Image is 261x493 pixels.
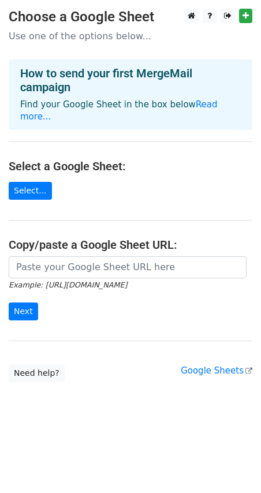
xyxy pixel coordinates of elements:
a: Need help? [9,364,65,382]
input: Paste your Google Sheet URL here [9,256,247,278]
p: Find your Google Sheet in the box below [20,99,241,123]
a: Read more... [20,99,218,122]
p: Use one of the options below... [9,30,252,42]
a: Select... [9,182,52,200]
h3: Choose a Google Sheet [9,9,252,25]
a: Google Sheets [181,365,252,376]
h4: Select a Google Sheet: [9,159,252,173]
input: Next [9,302,38,320]
small: Example: [URL][DOMAIN_NAME] [9,281,127,289]
h4: Copy/paste a Google Sheet URL: [9,238,252,252]
h4: How to send your first MergeMail campaign [20,66,241,94]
